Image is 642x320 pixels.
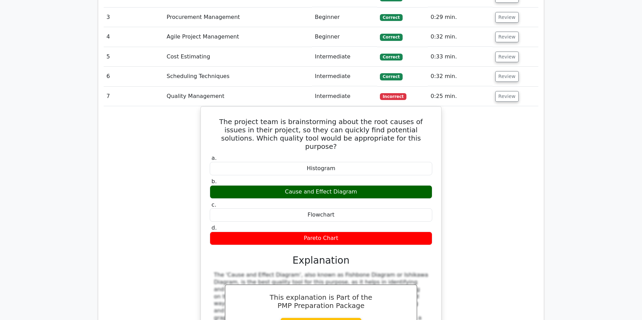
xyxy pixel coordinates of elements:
[210,232,432,245] div: Pareto Chart
[495,71,519,82] button: Review
[210,208,432,222] div: Flowchart
[211,201,216,208] span: c.
[380,14,402,21] span: Correct
[164,87,312,106] td: Quality Management
[428,67,493,86] td: 0:32 min.
[380,34,402,41] span: Correct
[104,27,164,47] td: 4
[164,8,312,27] td: Procurement Management
[428,27,493,47] td: 0:32 min.
[210,162,432,175] div: Histogram
[312,47,377,67] td: Intermediate
[380,93,406,100] span: Incorrect
[211,224,217,231] span: d.
[211,155,217,161] span: a.
[428,8,493,27] td: 0:29 min.
[380,73,402,80] span: Correct
[312,87,377,106] td: Intermediate
[495,32,519,42] button: Review
[312,8,377,27] td: Beginner
[495,52,519,62] button: Review
[104,8,164,27] td: 3
[428,47,493,67] td: 0:33 min.
[312,67,377,86] td: Intermediate
[104,67,164,86] td: 6
[428,87,493,106] td: 0:25 min.
[164,27,312,47] td: Agile Project Management
[209,118,433,151] h5: The project team is brainstorming about the root causes of issues in their project, so they can q...
[164,67,312,86] td: Scheduling Techniques
[104,87,164,106] td: 7
[495,12,519,23] button: Review
[104,47,164,67] td: 5
[164,47,312,67] td: Cost Estimating
[211,178,217,185] span: b.
[380,54,402,60] span: Correct
[214,255,428,266] h3: Explanation
[495,91,519,102] button: Review
[210,185,432,199] div: Cause and Effect Diagram
[312,27,377,47] td: Beginner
